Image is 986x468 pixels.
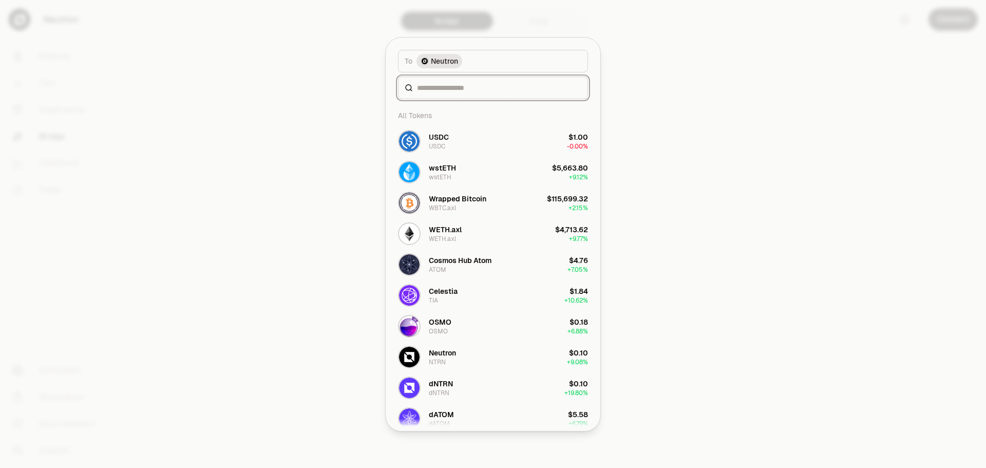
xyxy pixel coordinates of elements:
img: ATOM Logo [399,254,420,275]
img: wstETH Logo [399,162,420,182]
div: Cosmos Hub Atom [429,255,491,266]
div: wstETH [429,163,456,173]
button: TIA LogoCelestiaTIA$1.84+10.62% [392,280,594,311]
img: dNTRN Logo [399,378,420,398]
div: USDC [429,132,449,142]
span: + 9.12% [569,173,588,181]
img: WETH.axl Logo [399,223,420,244]
span: + 6.79% [568,420,588,428]
div: USDC [429,142,445,151]
button: dNTRN LogodNTRNdNTRN$0.10+19.80% [392,372,594,403]
div: NTRN [429,358,446,366]
div: $1.84 [570,286,588,296]
div: $5,663.80 [552,163,588,173]
div: OSMO [429,327,448,335]
div: $115,699.32 [547,194,588,204]
img: Neutron Logo [421,57,429,65]
button: WETH.axl LogoWETH.axlWETH.axl$4,713.62+9.77% [392,218,594,249]
div: dATOM [429,409,454,420]
button: WBTC.axl LogoWrapped BitcoinWBTC.axl$115,699.32+2.15% [392,188,594,218]
div: $1.00 [568,132,588,142]
span: + 9.08% [567,358,588,366]
div: WBTC.axl [429,204,456,212]
span: To [405,56,412,66]
div: WETH.axl [429,224,462,235]
div: $5.58 [568,409,588,420]
div: $0.10 [569,379,588,389]
div: dATOM [429,420,450,428]
div: dNTRN [429,379,453,389]
span: Neutron [431,56,458,66]
div: OSMO [429,317,451,327]
div: $4,713.62 [555,224,588,235]
img: OSMO Logo [399,316,420,336]
div: wstETH [429,173,451,181]
span: + 10.62% [564,296,588,305]
div: Wrapped Bitcoin [429,194,486,204]
div: dNTRN [429,389,449,397]
div: Neutron [429,348,456,358]
button: wstETH LogowstETHwstETH$5,663.80+9.12% [392,157,594,188]
span: + 2.15% [568,204,588,212]
img: NTRN Logo [399,347,420,367]
div: WETH.axl [429,235,456,243]
div: All Tokens [392,105,594,126]
div: TIA [429,296,438,305]
button: ToNeutron LogoNeutron [398,50,588,72]
div: $4.76 [569,255,588,266]
img: TIA Logo [399,285,420,306]
div: ATOM [429,266,446,274]
button: ATOM LogoCosmos Hub AtomATOM$4.76+7.05% [392,249,594,280]
span: + 6.88% [567,327,588,335]
button: USDC LogoUSDCUSDC$1.00-0.00% [392,126,594,157]
div: $0.10 [569,348,588,358]
img: USDC Logo [399,131,420,152]
div: Celestia [429,286,458,296]
span: + 19.80% [564,389,588,397]
img: WBTC.axl Logo [399,193,420,213]
button: OSMO LogoOSMOOSMO$0.18+6.88% [392,311,594,342]
div: $0.18 [570,317,588,327]
span: -0.00% [567,142,588,151]
img: dATOM Logo [399,408,420,429]
span: + 7.05% [567,266,588,274]
span: + 9.77% [569,235,588,243]
button: NTRN LogoNeutronNTRN$0.10+9.08% [392,342,594,372]
button: dATOM LogodATOMdATOM$5.58+6.79% [392,403,594,434]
